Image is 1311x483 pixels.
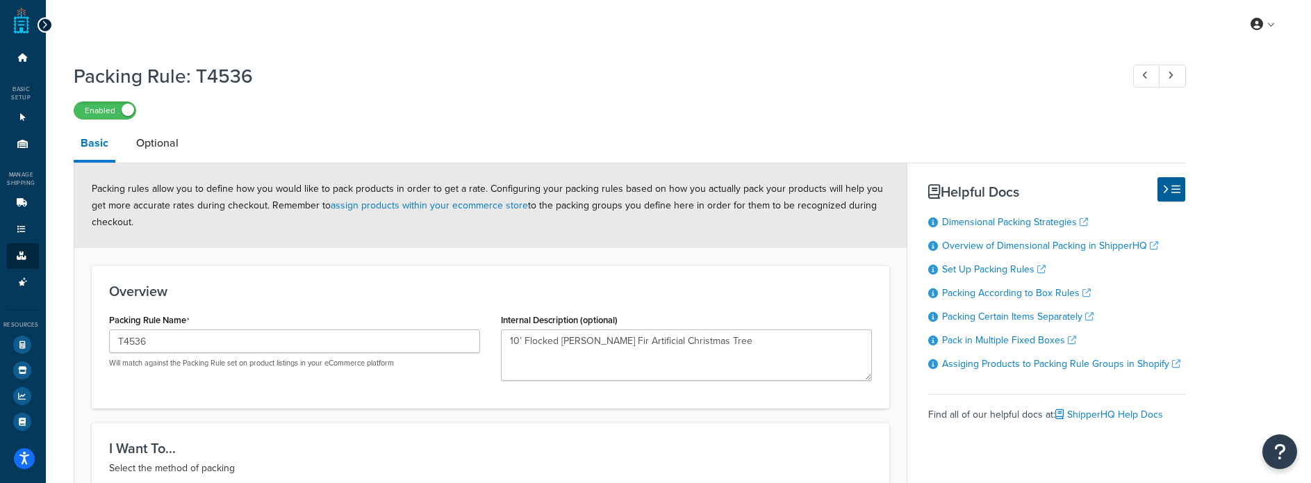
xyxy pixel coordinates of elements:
li: Origins [7,131,39,157]
li: Analytics [7,384,39,409]
li: Boxes [7,243,39,269]
li: Advanced Features [7,270,39,295]
a: ShipperHQ Help Docs [1055,407,1163,422]
button: Open Resource Center [1262,434,1297,469]
p: Will match against the Packing Rule set on product listings in your eCommerce platform [109,358,480,368]
li: Carriers [7,190,39,216]
div: Find all of our helpful docs at: [928,394,1185,425]
label: Packing Rule Name [109,315,190,326]
li: Help Docs [7,409,39,434]
li: Shipping Rules [7,217,39,243]
a: Packing According to Box Rules [942,286,1091,300]
h3: I Want To... [109,441,872,456]
a: Previous Record [1133,65,1160,88]
li: Test Your Rates [7,332,39,357]
a: Packing Certain Items Separately [942,309,1094,324]
p: Select the method of packing [109,460,872,477]
label: Enabled [74,102,135,119]
textarea: 10’ Flocked [PERSON_NAME] Fir Artificial Christmas Tree [501,329,872,381]
li: Dashboard [7,45,39,71]
button: Hide Help Docs [1157,177,1185,202]
h3: Overview [109,284,872,299]
a: Pack in Multiple Fixed Boxes [942,333,1076,347]
h3: Helpful Docs [928,184,1185,199]
a: Optional [129,126,185,160]
a: Next Record [1159,65,1186,88]
a: Overview of Dimensional Packing in ShipperHQ [942,238,1158,253]
li: Websites [7,105,39,131]
a: Assiging Products to Packing Rule Groups in Shopify [942,357,1180,371]
a: Set Up Packing Rules [942,262,1046,277]
a: Basic [74,126,115,163]
li: Marketplace [7,358,39,383]
span: Packing rules allow you to define how you would like to pack products in order to get a rate. Con... [92,181,883,229]
a: Dimensional Packing Strategies [942,215,1088,229]
label: Internal Description (optional) [501,315,618,325]
h1: Packing Rule: T4536 [74,63,1107,90]
a: assign products within your ecommerce store [331,198,528,213]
